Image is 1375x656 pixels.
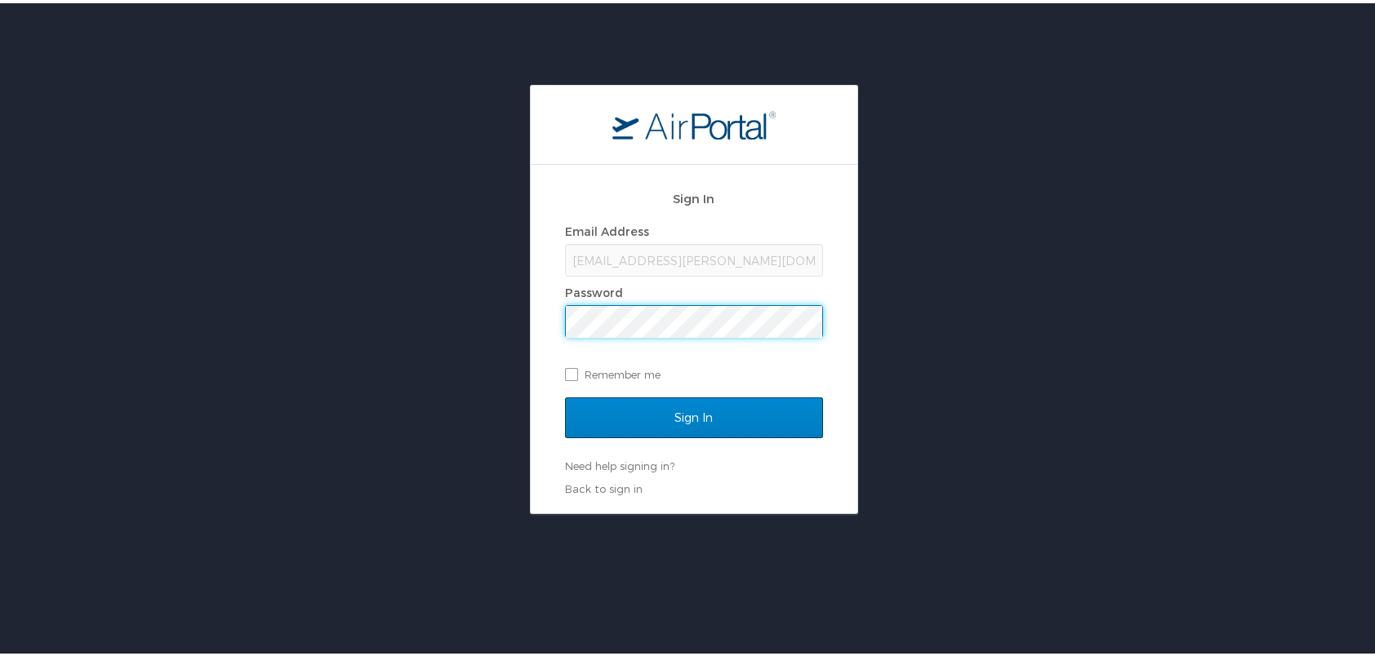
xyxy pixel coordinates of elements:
[565,221,649,235] label: Email Address
[565,394,823,435] input: Sign In
[565,186,823,205] h2: Sign In
[565,479,643,492] a: Back to sign in
[565,456,674,469] a: Need help signing in?
[565,359,823,383] label: Remember me
[565,282,623,296] label: Password
[612,107,776,136] img: logo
